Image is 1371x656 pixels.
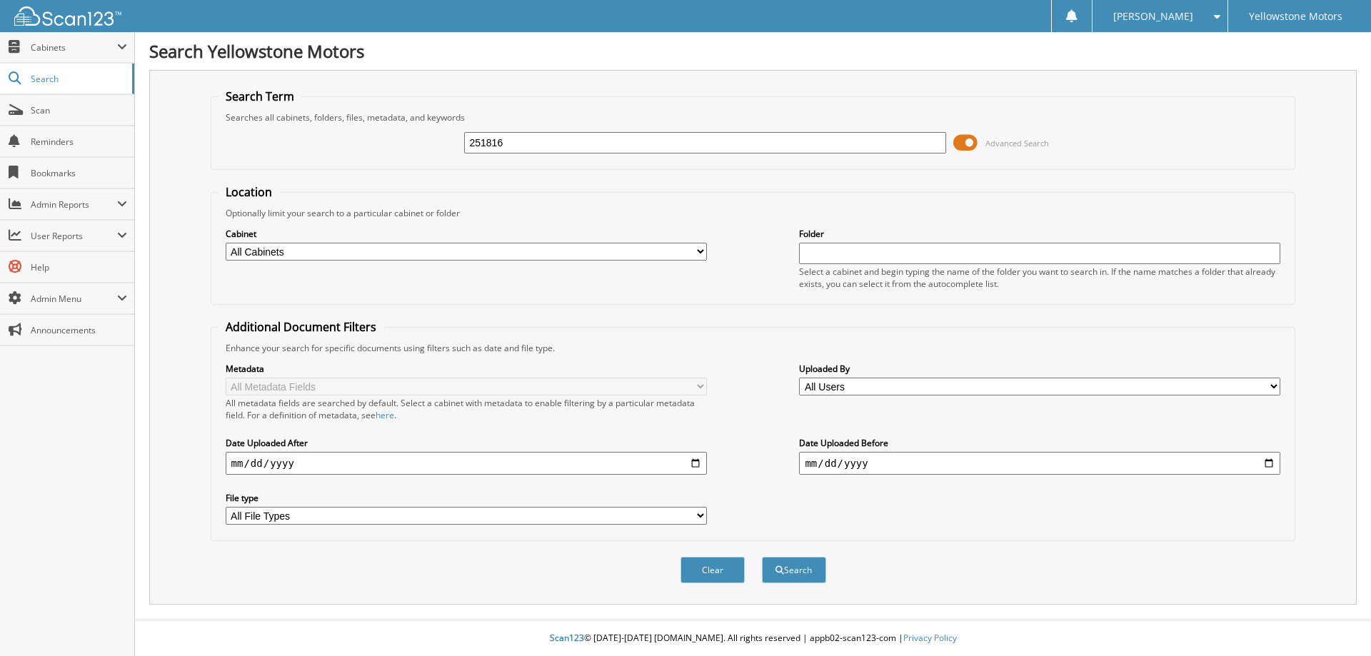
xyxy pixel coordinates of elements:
[226,492,707,504] label: File type
[31,324,127,336] span: Announcements
[31,73,125,85] span: Search
[1249,12,1342,21] span: Yellowstone Motors
[219,184,279,200] legend: Location
[149,39,1357,63] h1: Search Yellowstone Motors
[219,319,383,335] legend: Additional Document Filters
[31,104,127,116] span: Scan
[135,621,1371,656] div: © [DATE]-[DATE] [DOMAIN_NAME]. All rights reserved | appb02-scan123-com |
[762,557,826,583] button: Search
[219,89,301,104] legend: Search Term
[226,228,707,240] label: Cabinet
[226,363,707,375] label: Metadata
[1113,12,1193,21] span: [PERSON_NAME]
[219,111,1288,123] div: Searches all cabinets, folders, files, metadata, and keywords
[799,437,1280,449] label: Date Uploaded Before
[376,409,394,421] a: here
[31,261,127,273] span: Help
[219,342,1288,354] div: Enhance your search for specific documents using filters such as date and file type.
[14,6,121,26] img: scan123-logo-white.svg
[799,266,1280,290] div: Select a cabinet and begin typing the name of the folder you want to search in. If the name match...
[985,138,1049,148] span: Advanced Search
[799,228,1280,240] label: Folder
[31,230,117,242] span: User Reports
[31,41,117,54] span: Cabinets
[226,437,707,449] label: Date Uploaded After
[550,632,584,644] span: Scan123
[219,207,1288,219] div: Optionally limit your search to a particular cabinet or folder
[799,452,1280,475] input: end
[31,136,127,148] span: Reminders
[226,452,707,475] input: start
[681,557,745,583] button: Clear
[31,293,117,305] span: Admin Menu
[903,632,957,644] a: Privacy Policy
[31,198,117,211] span: Admin Reports
[226,397,707,421] div: All metadata fields are searched by default. Select a cabinet with metadata to enable filtering b...
[799,363,1280,375] label: Uploaded By
[31,167,127,179] span: Bookmarks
